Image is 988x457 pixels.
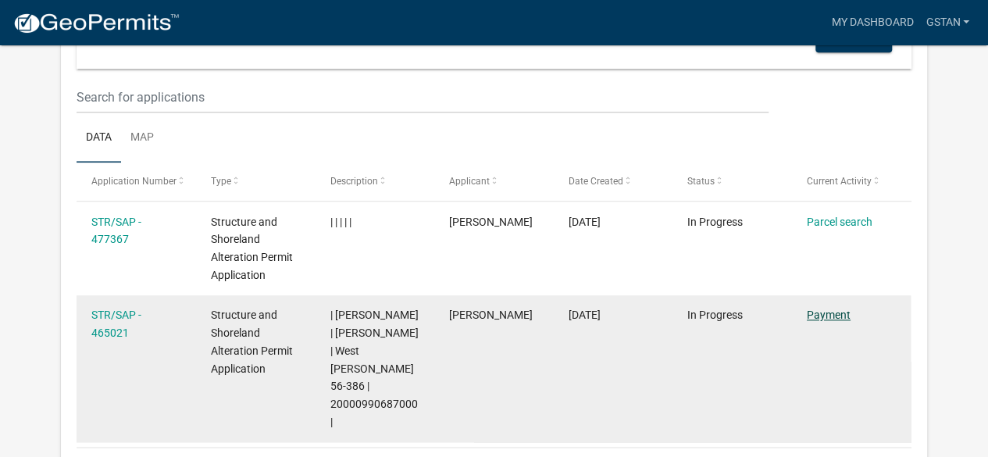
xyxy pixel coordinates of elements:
datatable-header-cell: Type [196,162,316,200]
a: My Dashboard [825,8,919,37]
a: Parcel search [807,216,872,228]
span: | | | | | [330,216,351,228]
span: Status [687,176,715,187]
a: STR/SAP - 477367 [91,216,141,246]
datatable-header-cell: Application Number [77,162,196,200]
span: In Progress [687,216,743,228]
span: 08/17/2025 [569,309,601,321]
span: Structure and Shoreland Alteration Permit Application [211,309,293,374]
span: Structure and Shoreland Alteration Permit Application [211,216,293,281]
span: Application Number [91,176,177,187]
datatable-header-cell: Status [672,162,792,200]
datatable-header-cell: Current Activity [792,162,911,200]
span: Type [211,176,231,187]
span: 09/11/2025 [569,216,601,228]
a: Payment [807,309,851,321]
datatable-header-cell: Description [315,162,434,200]
a: gstan [919,8,976,37]
datatable-header-cell: Date Created [554,162,673,200]
span: gina stanford [449,216,533,228]
a: Map [121,113,163,163]
span: Current Activity [807,176,872,187]
span: Date Created [569,176,623,187]
span: | Sheila Dahl | GINA M STANFORD | West McDonald 56-386 | 20000990687000 | [330,309,419,428]
input: Search for applications [77,81,768,113]
span: Description [330,176,378,187]
a: Data [77,113,121,163]
span: Applicant [449,176,490,187]
datatable-header-cell: Applicant [434,162,554,200]
span: In Progress [687,309,743,321]
span: gina stanford [449,309,533,321]
a: STR/SAP - 465021 [91,309,141,339]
